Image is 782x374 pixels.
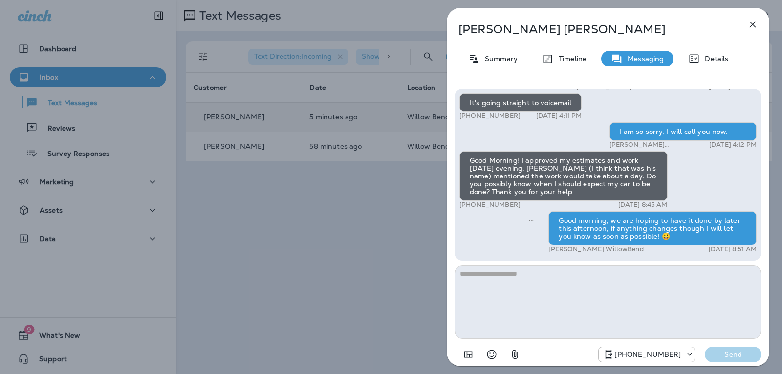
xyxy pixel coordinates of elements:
p: [DATE] 4:11 PM [536,112,582,120]
span: Sent [529,216,534,224]
p: Summary [480,55,518,63]
p: [PERSON_NAME] [PERSON_NAME] [458,22,725,36]
p: [DATE] 8:51 AM [709,245,757,253]
p: Details [700,55,728,63]
div: Good morning, we are hoping to have it done by later this afternoon, if anything changes though I... [548,211,757,245]
p: [PERSON_NAME] WillowBend [548,245,643,253]
p: Messaging [623,55,664,63]
p: [PHONE_NUMBER] [459,112,521,120]
button: Select an emoji [482,345,501,364]
p: [DATE] 4:12 PM [709,141,757,149]
p: [DATE] 8:45 AM [618,201,668,209]
p: [PHONE_NUMBER] [614,351,681,358]
p: [PHONE_NUMBER] [459,201,521,209]
div: I am so sorry, I will call you now. [609,122,757,141]
div: It's going straight to voicemail [459,93,582,112]
p: Timeline [554,55,586,63]
p: [PERSON_NAME] WillowBend [609,141,698,149]
div: Good Morning! I approved my estimates and work [DATE] evening. [PERSON_NAME] (I think that was hi... [459,151,668,201]
button: Add in a premade template [458,345,478,364]
div: +1 (813) 497-4455 [599,349,695,360]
